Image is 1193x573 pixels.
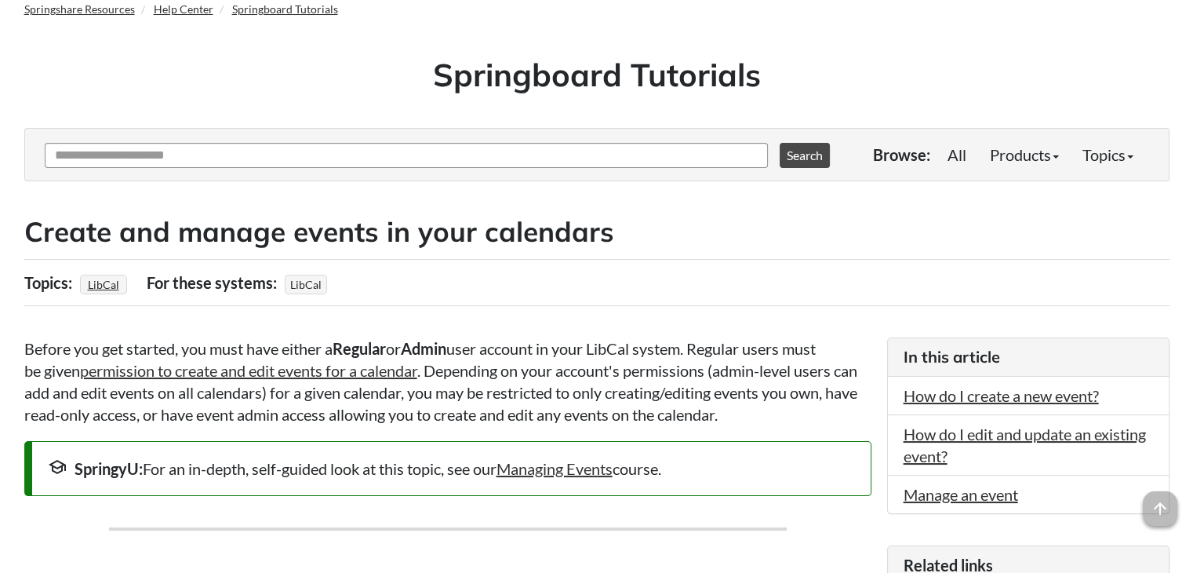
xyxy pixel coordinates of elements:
div: For an in-depth, self-guided look at this topic, see our course. [48,458,855,480]
a: Springshare Resources [24,2,135,16]
strong: SpringyU: [75,459,143,478]
strong: Regular [333,339,386,358]
button: Search [780,143,830,168]
a: All [936,139,978,170]
a: Manage an event [904,485,1018,504]
a: arrow_upward [1143,493,1177,512]
strong: Admin [401,339,446,358]
a: How do I edit and update an existing event? [904,425,1146,465]
a: Topics [1071,139,1145,170]
p: Before you get started, you must have either a or user account in your LibCal system. Regular use... [24,338,871,425]
h1: Springboard Tutorials [36,53,1158,97]
a: LibCal [85,273,122,296]
h3: In this article [904,346,1153,368]
a: Managing Events [496,459,613,478]
div: Topics: [24,268,76,297]
h2: Create and manage events in your calendars [24,213,1169,251]
p: Browse: [873,144,930,166]
span: LibCal [285,275,327,294]
span: school [48,458,67,476]
a: Help Center [154,2,213,16]
span: arrow_upward [1143,491,1177,526]
a: How do I create a new event? [904,386,1099,405]
a: Products [978,139,1071,170]
a: permission to create and edit events for a calendar [80,361,417,380]
div: For these systems: [147,268,281,297]
a: Springboard Tutorials [232,2,338,16]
